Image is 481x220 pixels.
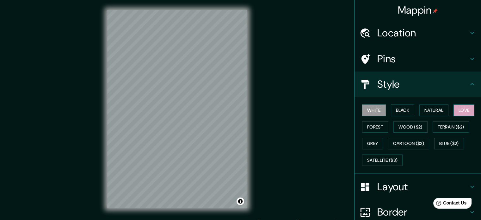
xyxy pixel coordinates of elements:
div: Pins [355,46,481,72]
button: Terrain ($2) [433,121,469,133]
div: Layout [355,174,481,199]
button: White [362,104,386,116]
button: Satellite ($3) [362,154,403,166]
button: Black [391,104,415,116]
div: Location [355,20,481,46]
div: Style [355,72,481,97]
img: pin-icon.png [433,9,438,14]
h4: Layout [377,180,468,193]
button: Forest [362,121,388,133]
h4: Mappin [398,4,438,16]
h4: Pins [377,53,468,65]
button: Natural [419,104,448,116]
button: Wood ($2) [393,121,428,133]
button: Toggle attribution [237,198,244,205]
iframe: Help widget launcher [425,195,474,213]
button: Cartoon ($2) [388,138,429,149]
canvas: Map [107,10,247,208]
button: Grey [362,138,383,149]
button: Blue ($2) [434,138,464,149]
button: Love [453,104,474,116]
h4: Style [377,78,468,91]
h4: Border [377,206,468,218]
h4: Location [377,27,468,39]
